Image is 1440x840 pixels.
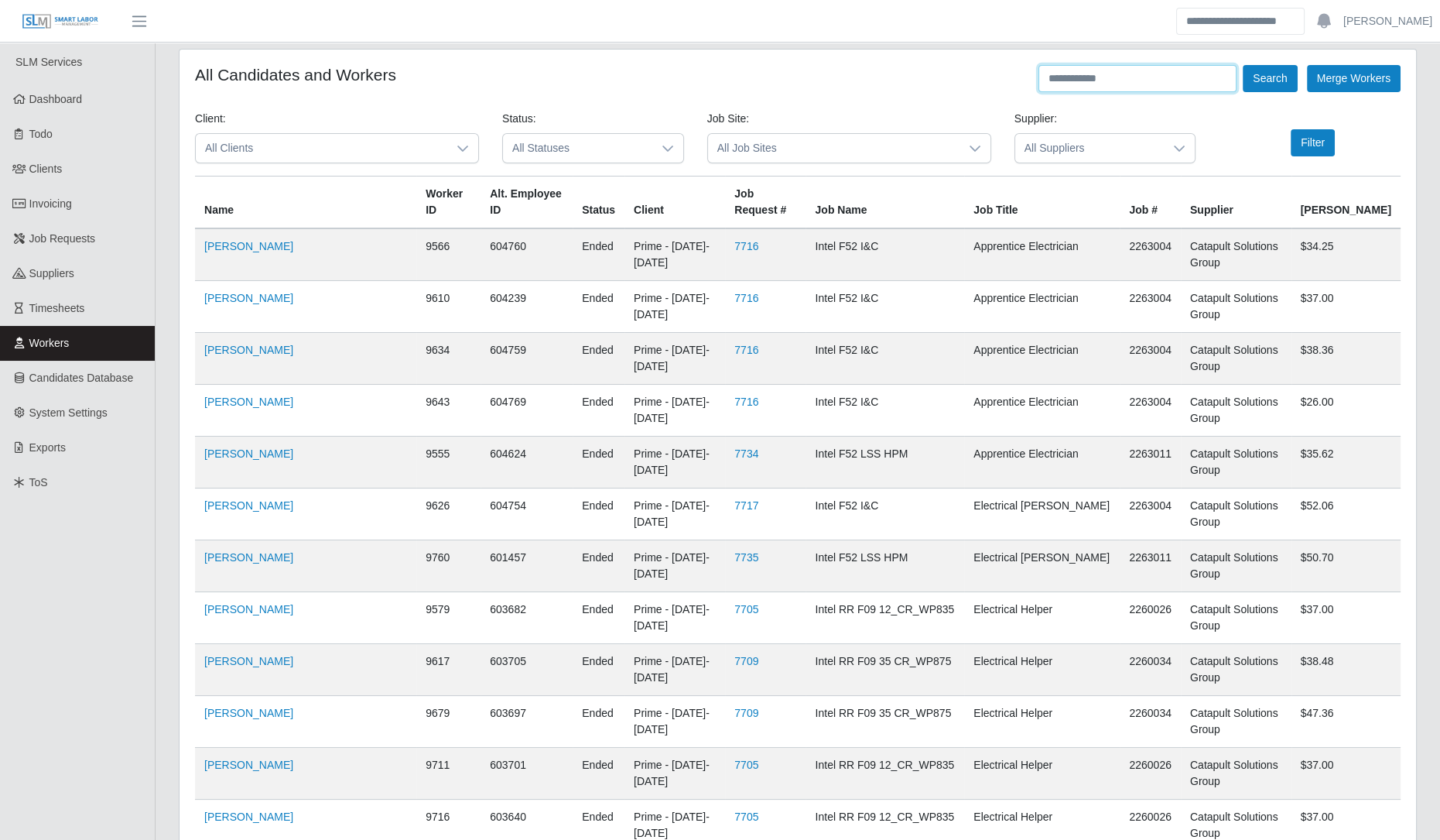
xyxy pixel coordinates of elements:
td: 604624 [481,437,573,489]
span: Todo [29,128,53,140]
a: [PERSON_NAME] [204,292,293,304]
th: Name [195,177,416,229]
td: Apprentice Electrician [964,228,1120,281]
span: SLM Services [15,56,82,68]
span: Invoicing [29,197,72,210]
td: 9643 [416,385,481,437]
td: Catapult Solutions Group [1181,489,1291,540]
td: Catapult Solutions Group [1181,748,1291,800]
a: 7705 [734,811,758,823]
a: 7709 [734,707,758,719]
a: [PERSON_NAME] [204,396,293,408]
td: 603697 [481,696,573,748]
span: Clients [29,163,63,175]
td: $50.70 [1291,540,1401,592]
td: Catapult Solutions Group [1181,540,1291,592]
td: Prime - [DATE]-[DATE] [624,281,725,333]
td: ended [573,644,624,696]
label: Supplier: [1014,111,1057,127]
td: 9711 [416,748,481,800]
td: $34.25 [1291,228,1401,281]
td: Electrical Helper [964,748,1120,800]
td: 604760 [481,228,573,281]
th: Job # [1120,177,1181,229]
td: Catapult Solutions Group [1181,437,1291,489]
input: Search [1176,8,1305,35]
a: [PERSON_NAME] [204,344,293,356]
td: 2260026 [1120,592,1181,644]
td: Apprentice Electrician [964,333,1120,385]
td: ended [573,540,624,592]
td: 9610 [416,281,481,333]
td: 2263004 [1120,281,1181,333]
td: Intel F52 LSS HPM [806,540,964,592]
td: $52.06 [1291,489,1401,540]
td: 2260034 [1120,644,1181,696]
span: All Job Sites [708,134,959,163]
td: Electrical Helper [964,644,1120,696]
td: Intel RR F09 12_CR_WP835 [806,748,964,800]
label: Job Site: [707,111,749,127]
label: Client: [195,111,226,127]
td: Electrical Helper [964,696,1120,748]
span: Candidates Database [29,372,134,384]
a: 7717 [734,499,758,512]
span: ToS [29,476,48,489]
td: $37.00 [1291,281,1401,333]
a: [PERSON_NAME] [204,499,293,512]
td: ended [573,696,624,748]
td: Prime - [DATE]-[DATE] [624,228,725,281]
td: Intel F52 I&C [806,489,964,540]
td: 2263004 [1120,489,1181,540]
td: 2263011 [1120,437,1181,489]
td: Prime - [DATE]-[DATE] [624,592,725,644]
td: Intel RR F09 35 CR_WP875 [806,696,964,748]
td: Prime - [DATE]-[DATE] [624,540,725,592]
a: [PERSON_NAME] [1343,13,1432,29]
td: Intel RR F09 35 CR_WP875 [806,644,964,696]
th: Supplier [1181,177,1291,229]
th: Job Name [806,177,964,229]
td: 2263004 [1120,333,1181,385]
a: 7709 [734,655,758,667]
td: 9617 [416,644,481,696]
td: Electrical [PERSON_NAME] [964,489,1120,540]
td: Catapult Solutions Group [1181,281,1291,333]
th: [PERSON_NAME] [1291,177,1401,229]
td: 9634 [416,333,481,385]
td: 601457 [481,540,573,592]
button: Search [1243,65,1297,92]
button: Merge Workers [1307,65,1401,92]
a: 7705 [734,759,758,771]
td: ended [573,592,624,644]
th: Alt. Employee ID [481,177,573,229]
a: [PERSON_NAME] [204,603,293,615]
td: ended [573,437,624,489]
td: Intel F52 LSS HPM [806,437,964,489]
td: 603701 [481,748,573,800]
th: Client [624,177,725,229]
a: [PERSON_NAME] [204,551,293,564]
td: Catapult Solutions Group [1181,696,1291,748]
td: Prime - [DATE]-[DATE] [624,748,725,800]
a: [PERSON_NAME] [204,447,293,460]
td: ended [573,228,624,281]
td: 2260026 [1120,748,1181,800]
td: 9679 [416,696,481,748]
span: Dashboard [29,93,83,105]
td: $38.36 [1291,333,1401,385]
td: 2263011 [1120,540,1181,592]
td: 604239 [481,281,573,333]
td: Apprentice Electrician [964,281,1120,333]
span: Workers [29,337,70,349]
td: 603705 [481,644,573,696]
a: [PERSON_NAME] [204,707,293,719]
a: [PERSON_NAME] [204,655,293,667]
td: Catapult Solutions Group [1181,228,1291,281]
a: 7705 [734,603,758,615]
label: Status: [502,111,536,127]
td: 9566 [416,228,481,281]
h4: All Candidates and Workers [195,65,396,84]
td: Prime - [DATE]-[DATE] [624,489,725,540]
a: [PERSON_NAME] [204,240,293,252]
